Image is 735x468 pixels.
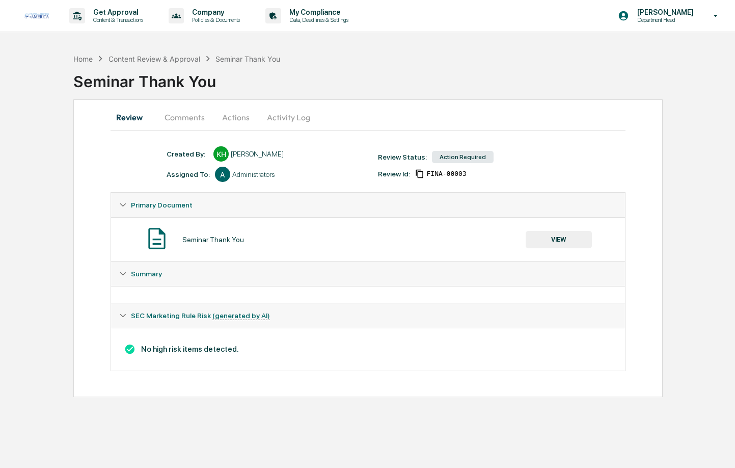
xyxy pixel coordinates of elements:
[111,105,625,129] div: secondary tabs example
[131,201,193,209] span: Primary Document
[184,8,245,16] p: Company
[629,8,699,16] p: [PERSON_NAME]
[215,167,230,182] div: A
[378,170,410,178] div: Review Id:
[378,153,427,161] div: Review Status:
[231,150,284,158] div: [PERSON_NAME]
[24,13,49,18] img: logo
[144,226,170,251] img: Document Icon
[73,55,93,63] div: Home
[111,217,624,261] div: Primary Document
[212,311,270,320] u: (generated by AI)
[213,105,259,129] button: Actions
[426,170,466,178] span: 038d6be7-8b05-4032-8eea-fe40d7a379f0
[167,150,208,158] div: Created By: ‎ ‎
[85,8,148,16] p: Get Approval
[111,303,624,328] div: SEC Marketing Rule Risk (generated by AI)
[108,55,200,63] div: Content Review & Approval
[119,344,616,355] h3: No high risk items detected.
[156,105,213,129] button: Comments
[167,170,210,178] div: Assigned To:
[131,270,162,278] span: Summary
[182,236,244,244] div: Seminar Thank You
[111,105,156,129] button: Review
[111,286,624,303] div: Summary
[73,64,735,91] div: Seminar Thank You
[213,146,229,162] div: KH
[281,8,353,16] p: My Compliance
[215,55,280,63] div: Seminar Thank You
[629,16,699,23] p: Department Head
[526,231,592,248] button: VIEW
[259,105,318,129] button: Activity Log
[131,311,270,320] span: SEC Marketing Rule Risk
[111,262,624,286] div: Summary
[281,16,353,23] p: Data, Deadlines & Settings
[432,151,494,163] div: Action Required
[184,16,245,23] p: Policies & Documents
[111,328,624,371] div: SEC Marketing Rule Risk (generated by AI)
[85,16,148,23] p: Content & Transactions
[111,193,624,217] div: Primary Document
[232,170,275,178] div: Administrators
